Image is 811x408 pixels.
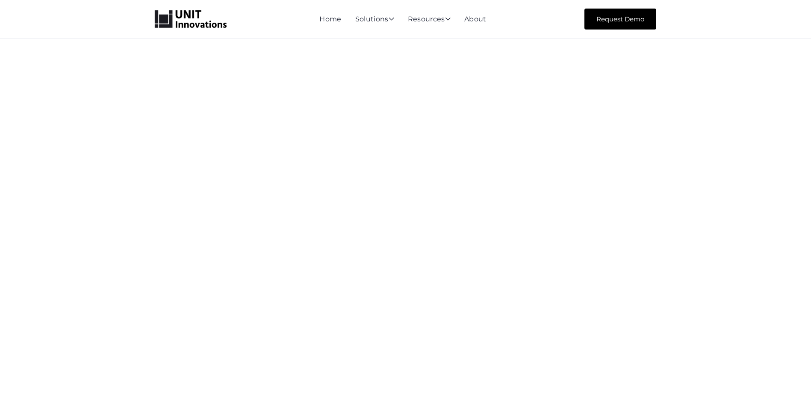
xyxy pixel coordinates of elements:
a: Home [319,15,341,23]
div: Resources [408,16,451,24]
span:  [389,15,394,22]
a: home [155,10,227,28]
div: Solutions [355,16,394,24]
a: About [464,15,487,23]
span:  [445,15,451,22]
div: Solutions [355,16,394,24]
div: Resources [408,16,451,24]
a: Request Demo [584,9,656,30]
h1: Solutions [256,108,555,139]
